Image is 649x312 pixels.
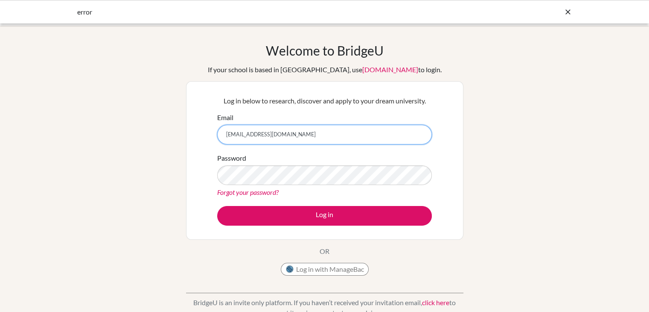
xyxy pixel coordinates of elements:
[281,263,369,276] button: Log in with ManageBac
[77,7,444,17] div: error
[217,188,279,196] a: Forgot your password?
[217,112,233,123] label: Email
[422,298,449,306] a: click here
[217,206,432,226] button: Log in
[217,96,432,106] p: Log in below to research, discover and apply to your dream university.
[266,43,384,58] h1: Welcome to BridgeU
[362,65,418,74] a: [DOMAIN_NAME]
[208,65,442,75] div: If your school is based in [GEOGRAPHIC_DATA], use to login.
[217,153,246,163] label: Password
[320,246,329,256] p: OR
